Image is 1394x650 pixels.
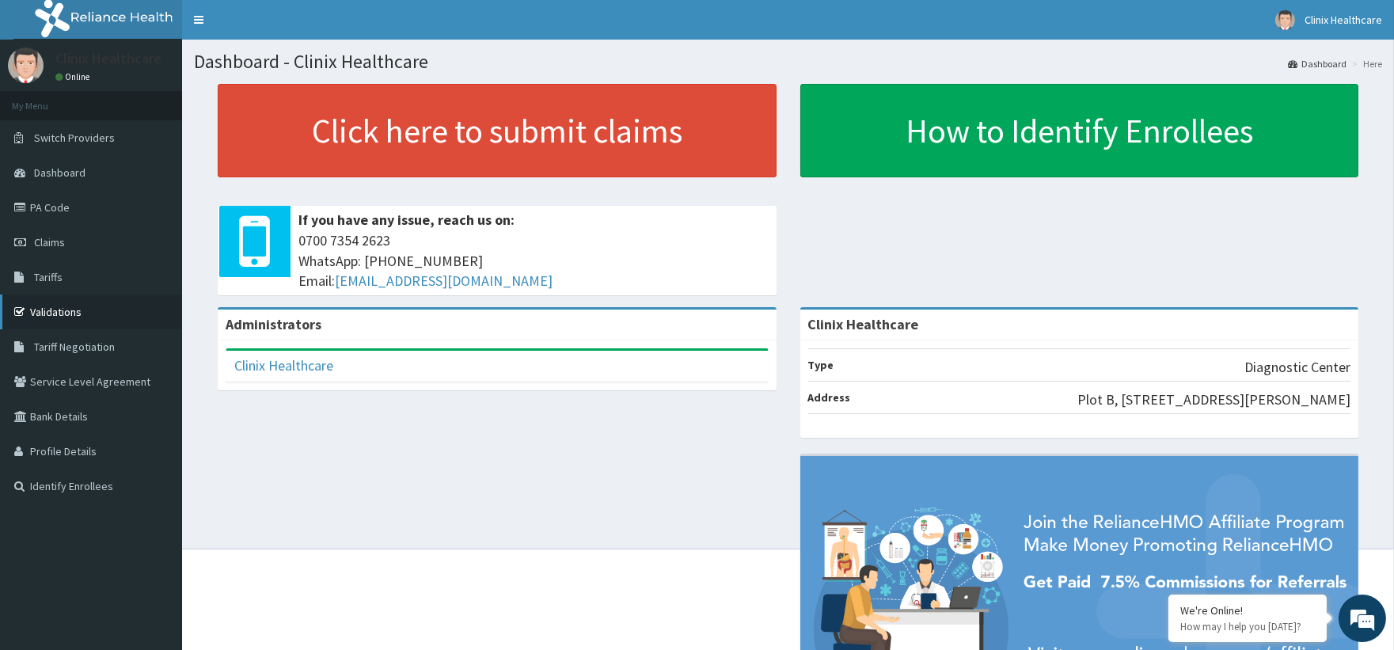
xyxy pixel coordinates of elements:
p: Clinix Healthcare [55,51,161,66]
b: Type [808,358,834,372]
p: Plot B, [STREET_ADDRESS][PERSON_NAME] [1077,390,1350,410]
a: Dashboard [1288,57,1347,70]
span: 0700 7354 2623 WhatsApp: [PHONE_NUMBER] Email: [298,230,769,291]
b: If you have any issue, reach us on: [298,211,515,229]
strong: Clinix Healthcare [808,315,919,333]
a: Click here to submit claims [218,84,777,177]
span: Clinix Healthcare [1305,13,1382,27]
h1: Dashboard - Clinix Healthcare [194,51,1382,72]
a: [EMAIL_ADDRESS][DOMAIN_NAME] [335,272,553,290]
img: User Image [1275,10,1295,30]
img: User Image [8,48,44,83]
span: Dashboard [34,165,85,180]
p: Diagnostic Center [1244,357,1350,378]
p: How may I help you today? [1180,620,1315,633]
span: Switch Providers [34,131,115,145]
b: Address [808,390,851,405]
span: Claims [34,235,65,249]
span: Tariff Negotiation [34,340,115,354]
a: How to Identify Enrollees [800,84,1359,177]
a: Clinix Healthcare [234,356,333,374]
span: Tariffs [34,270,63,284]
b: Administrators [226,315,321,333]
a: Online [55,71,93,82]
div: We're Online! [1180,603,1315,618]
li: Here [1348,57,1382,70]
